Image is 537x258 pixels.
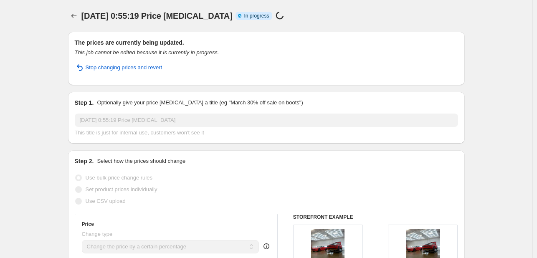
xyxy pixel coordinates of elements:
[75,99,94,107] h2: Step 1.
[75,49,219,56] i: This job cannot be edited because it is currently in progress.
[75,129,204,136] span: This title is just for internal use, customers won't see it
[81,11,233,20] span: [DATE] 0:55:19 Price [MEDICAL_DATA]
[97,99,303,107] p: Optionally give your price [MEDICAL_DATA] a title (eg "March 30% off sale on boots")
[82,231,113,237] span: Change type
[75,114,458,127] input: 30% off holiday sale
[86,198,126,204] span: Use CSV upload
[68,10,80,22] button: Price change jobs
[86,63,162,72] span: Stop changing prices and revert
[75,157,94,165] h2: Step 2.
[97,157,185,165] p: Select how the prices should change
[75,38,458,47] h2: The prices are currently being updated.
[293,214,458,220] h6: STOREFRONT EXAMPLE
[262,242,271,250] div: help
[86,175,152,181] span: Use bulk price change rules
[82,221,94,228] h3: Price
[244,13,269,19] span: In progress
[86,186,157,192] span: Set product prices individually
[70,61,167,74] button: Stop changing prices and revert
